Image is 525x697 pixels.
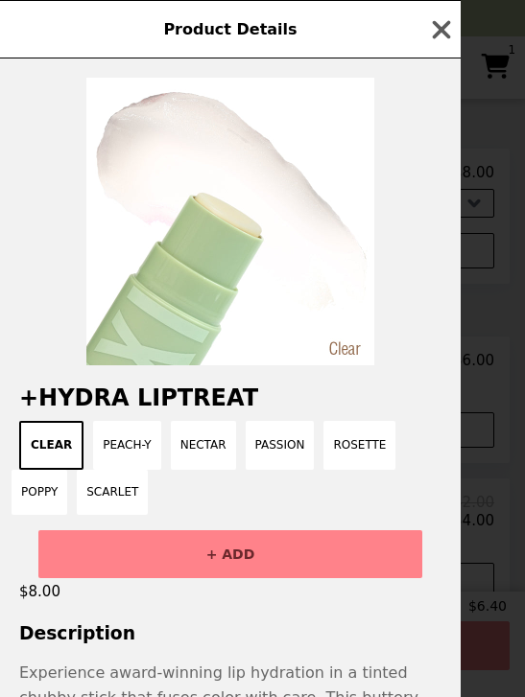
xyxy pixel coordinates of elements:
[19,421,84,470] button: Clear
[323,421,395,470] button: Rosette
[246,421,315,470] button: Passion
[163,20,297,38] span: Product Details
[12,470,67,515] button: Poppy
[171,421,236,470] button: Nectar
[38,530,422,578] button: + ADD
[93,421,160,470] button: Peach-y
[77,470,148,515] button: Scarlet
[86,78,374,365] img: Clear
